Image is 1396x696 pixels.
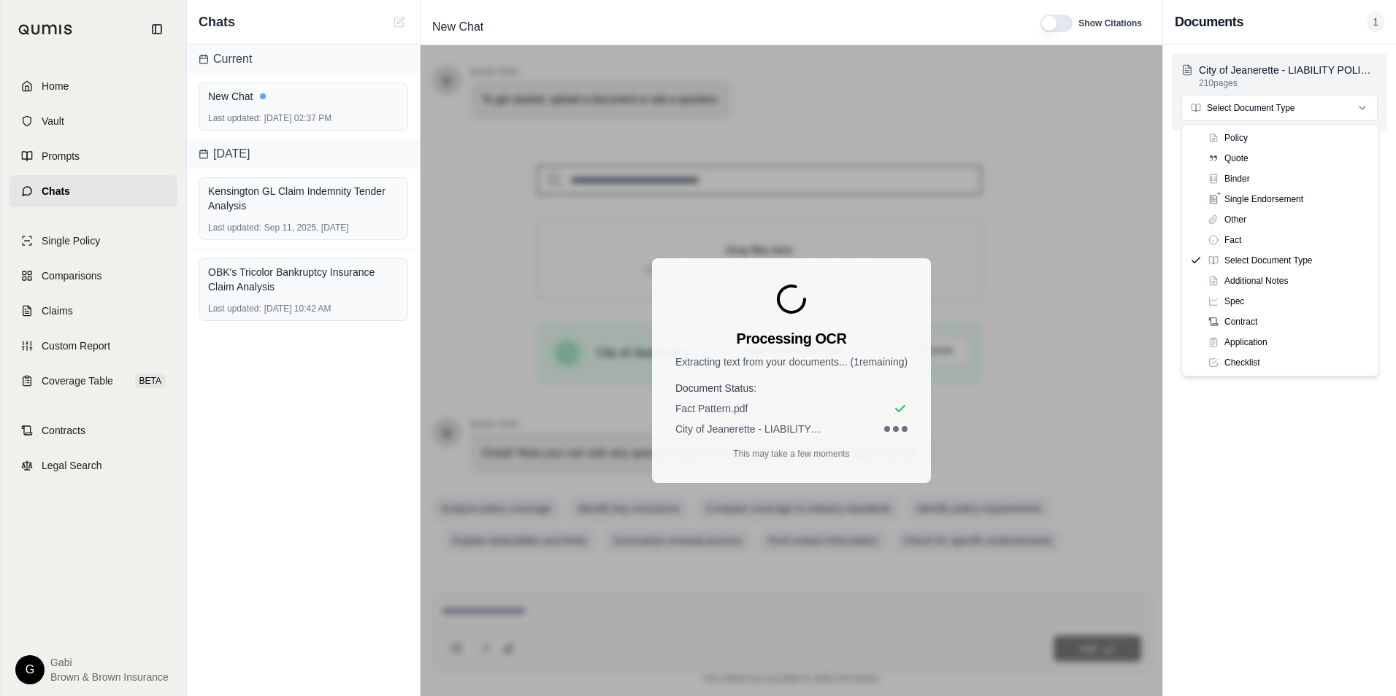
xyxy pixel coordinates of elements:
[1224,275,1288,287] span: Additional Notes
[1224,193,1303,205] span: Single Endorsement
[1224,132,1248,144] span: Policy
[1224,152,1249,164] span: Quote
[1224,255,1313,266] span: Select Document Type
[1224,357,1260,368] span: Checklist
[1224,336,1267,348] span: Application
[1224,214,1246,225] span: Other
[1224,316,1257,328] span: Contract
[1224,173,1250,185] span: Binder
[1224,234,1241,246] span: Fact
[1224,295,1244,307] span: Spec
